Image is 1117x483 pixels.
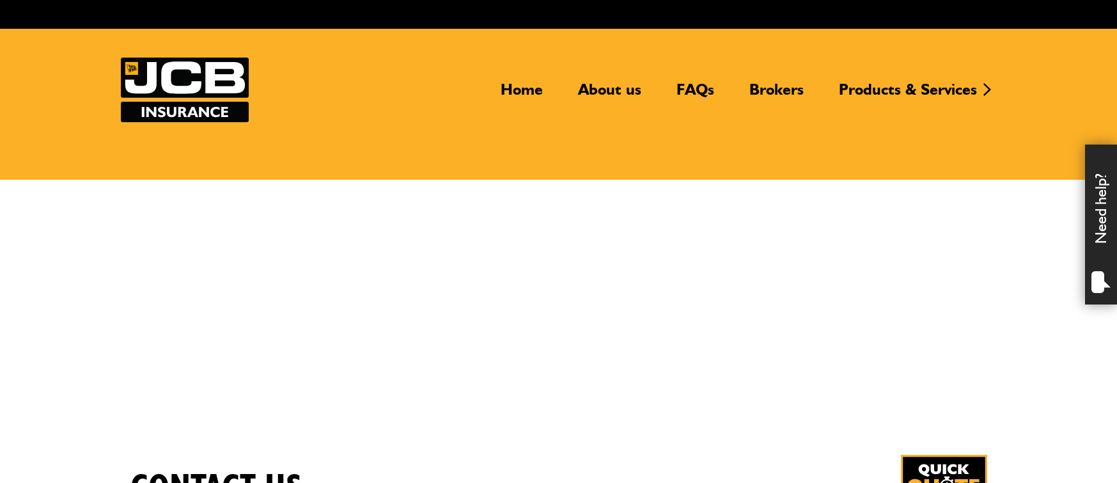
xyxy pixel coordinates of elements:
[121,58,249,122] img: JCB Insurance Services logo
[568,80,651,109] a: About us
[829,80,987,109] a: Products & Services
[121,58,249,122] a: JCB Insurance Services
[491,80,552,109] a: Home
[1085,145,1117,305] div: Need help?
[667,80,724,109] a: FAQs
[740,80,813,109] a: Brokers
